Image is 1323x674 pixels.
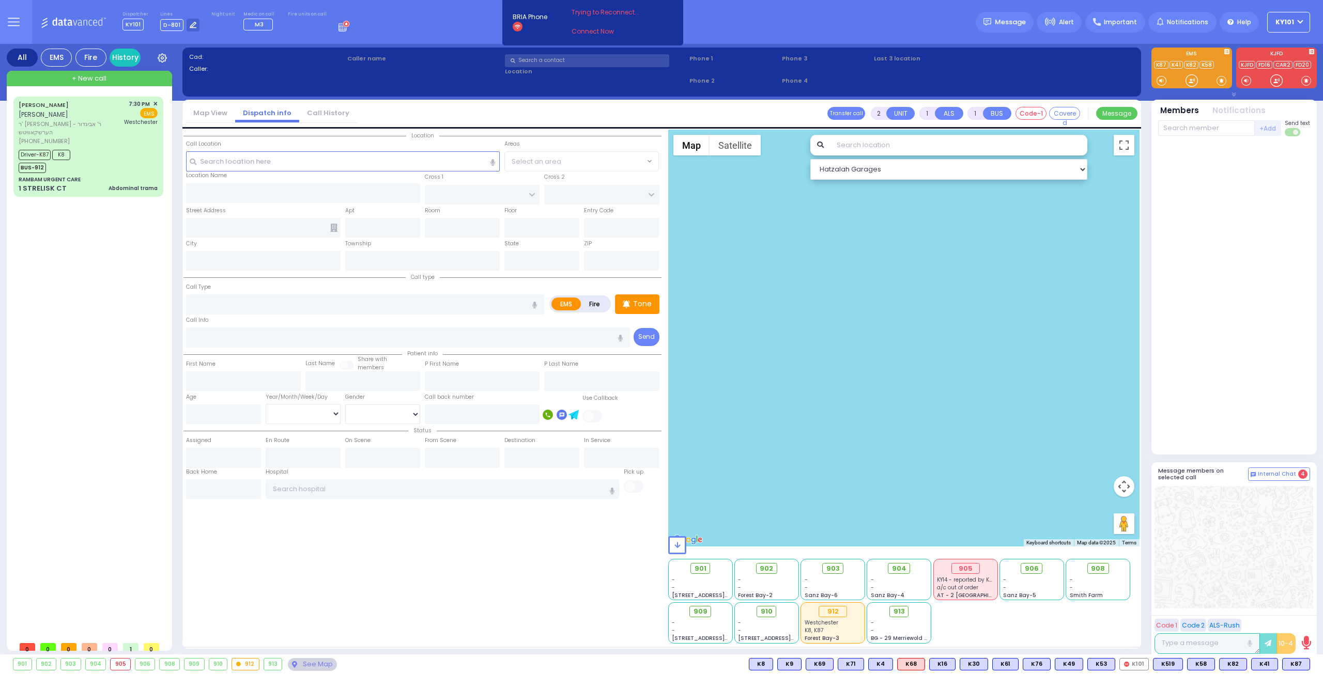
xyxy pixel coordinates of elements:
[1184,61,1198,69] a: K82
[1251,658,1278,670] div: BLS
[929,658,956,670] div: K16
[871,626,874,634] span: -
[345,436,371,445] label: On Scene
[830,135,1088,155] input: Search location
[1158,467,1248,481] h5: Message members on selected call
[19,110,68,119] span: [PERSON_NAME]
[1003,584,1006,591] span: -
[299,108,357,118] a: Call History
[1114,135,1134,155] button: Toggle fullscreen view
[347,54,502,63] label: Caller name
[672,619,675,626] span: -
[1059,18,1074,27] span: Alert
[37,659,56,670] div: 902
[186,283,211,291] label: Call Type
[1256,61,1272,69] a: FD16
[425,436,456,445] label: From Scene
[1267,12,1310,33] button: KY101
[1285,119,1310,127] span: Send text
[61,643,76,651] span: 0
[871,634,929,642] span: BG - 29 Merriewold S.
[819,606,847,617] div: 912
[806,658,834,670] div: K69
[871,584,874,591] span: -
[1275,18,1294,27] span: KY101
[288,658,336,671] div: See map
[1114,476,1134,497] button: Map camera controls
[1119,658,1149,670] div: K101
[504,140,520,148] label: Areas
[7,49,38,67] div: All
[1055,658,1083,670] div: K49
[937,591,1013,599] span: AT - 2 [GEOGRAPHIC_DATA]
[1016,107,1047,120] button: Code-1
[232,659,259,670] div: 912
[255,20,264,28] span: M3
[672,634,770,642] span: [STREET_ADDRESS][PERSON_NAME]
[102,643,118,651] span: 0
[13,659,32,670] div: 901
[1237,18,1251,27] span: Help
[86,659,106,670] div: 904
[1160,105,1199,117] button: Members
[738,584,741,591] span: -
[738,619,741,626] span: -
[41,49,72,67] div: EMS
[189,65,344,73] label: Caller:
[189,53,344,61] label: Cad:
[266,479,620,499] input: Search hospital
[1055,658,1083,670] div: BLS
[738,591,773,599] span: Forest Bay-2
[1104,18,1137,27] span: Important
[1124,662,1129,667] img: red-radio-icon.svg
[1153,658,1183,670] div: BLS
[1025,563,1039,574] span: 906
[186,140,221,148] label: Call Location
[672,584,675,591] span: -
[19,176,81,183] div: RAMBAM URGENT CARE
[1087,658,1115,670] div: K53
[345,240,371,248] label: Township
[123,643,139,651] span: 1
[673,135,710,155] button: Show street map
[406,273,440,281] span: Call type
[504,207,517,215] label: Floor
[1091,563,1105,574] span: 908
[1023,658,1051,670] div: K76
[1153,658,1183,670] div: K519
[897,658,925,670] div: ALS
[584,207,613,215] label: Entry Code
[1282,658,1310,670] div: BLS
[761,606,773,617] span: 910
[425,173,443,181] label: Cross 1
[738,626,741,634] span: -
[806,658,834,670] div: BLS
[782,54,871,63] span: Phone 3
[513,12,547,22] span: BRIA Phone
[892,563,906,574] span: 904
[160,19,183,31] span: D-801
[738,576,741,584] span: -
[838,658,864,670] div: BLS
[140,108,158,118] span: EMS
[160,11,200,18] label: Lines
[838,658,864,670] div: K71
[983,107,1011,120] button: BUS
[19,183,67,194] div: 1 STRELISK CT
[330,224,337,232] span: Other building occupants
[1294,61,1311,69] a: FD20
[1285,127,1301,137] label: Turn off text
[186,108,235,118] a: Map View
[153,100,158,108] span: ✕
[160,659,179,670] div: 908
[186,316,208,324] label: Call Info
[345,207,355,215] label: Apt
[582,394,618,402] label: Use Callback
[1180,619,1206,632] button: Code 2
[109,184,158,192] div: Abdominal trama
[505,54,669,67] input: Search a contact
[1154,61,1168,69] a: K87
[695,563,706,574] span: 901
[710,135,761,155] button: Show satellite imagery
[992,658,1019,670] div: K61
